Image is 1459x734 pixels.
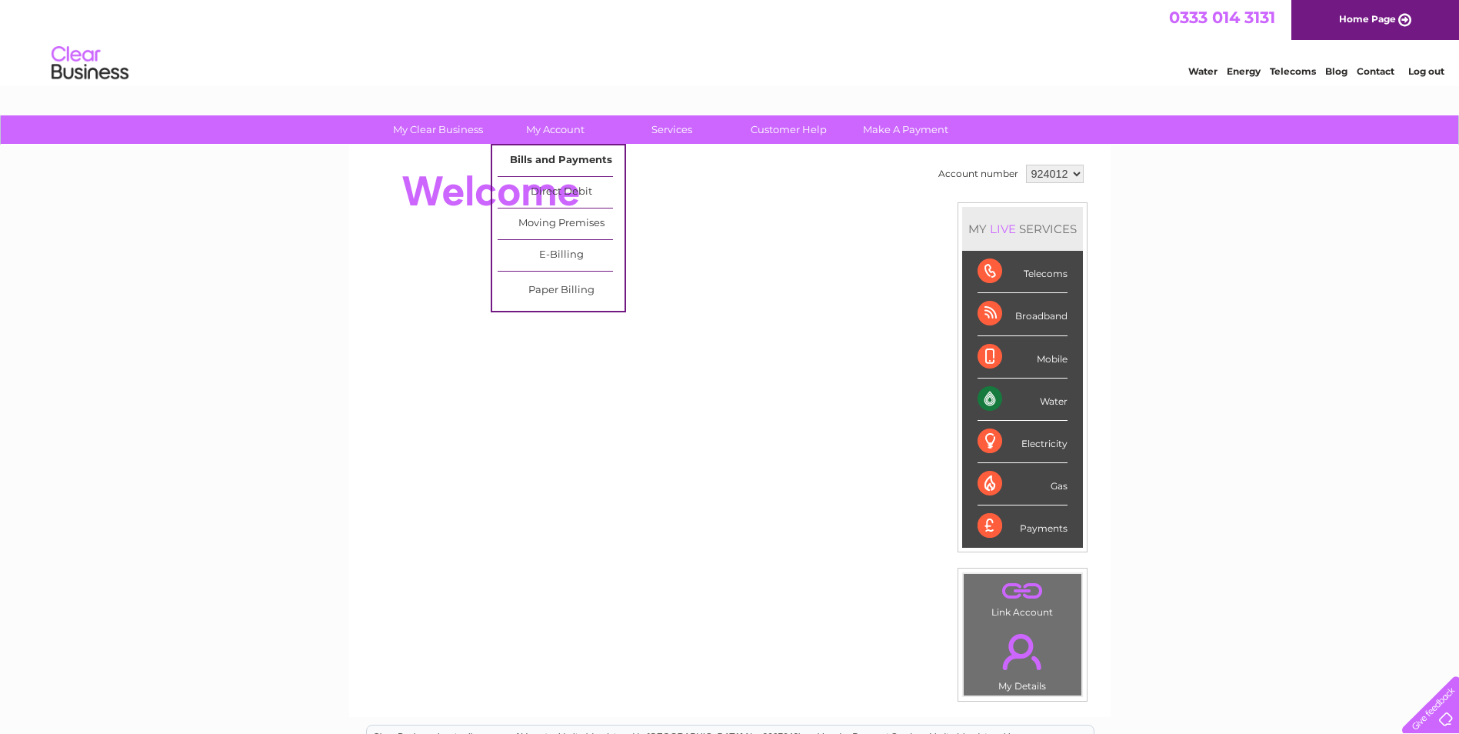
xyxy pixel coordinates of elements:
[842,115,969,144] a: Make A Payment
[498,275,625,306] a: Paper Billing
[1188,65,1217,77] a: Water
[498,177,625,208] a: Direct Debit
[1325,65,1347,77] a: Blog
[1169,8,1275,27] a: 0333 014 3131
[498,240,625,271] a: E-Billing
[962,207,1083,251] div: MY SERVICES
[1408,65,1444,77] a: Log out
[1357,65,1394,77] a: Contact
[978,505,1068,547] div: Payments
[963,573,1082,622] td: Link Account
[51,40,129,87] img: logo.png
[608,115,735,144] a: Services
[367,8,1094,75] div: Clear Business is a trading name of Verastar Limited (registered in [GEOGRAPHIC_DATA] No. 3667643...
[978,379,1068,421] div: Water
[491,115,618,144] a: My Account
[1227,65,1261,77] a: Energy
[968,625,1078,679] a: .
[963,621,1082,696] td: My Details
[725,115,852,144] a: Customer Help
[934,161,1022,187] td: Account number
[987,222,1019,236] div: LIVE
[498,209,625,239] a: Moving Premises
[968,578,1078,605] a: .
[978,463,1068,505] div: Gas
[1270,65,1316,77] a: Telecoms
[978,336,1068,379] div: Mobile
[498,145,625,176] a: Bills and Payments
[978,293,1068,335] div: Broadband
[978,251,1068,293] div: Telecoms
[978,421,1068,463] div: Electricity
[375,115,501,144] a: My Clear Business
